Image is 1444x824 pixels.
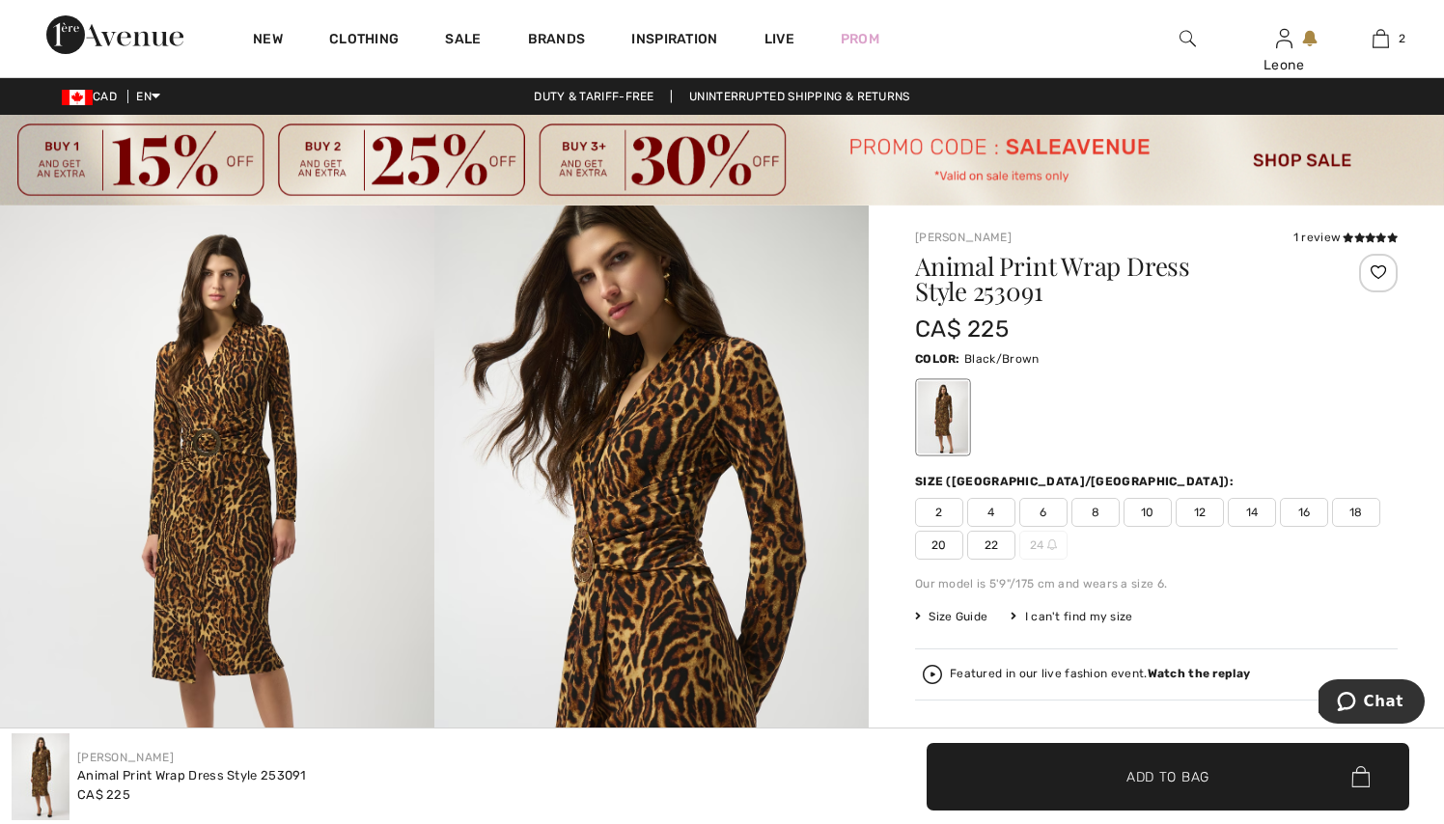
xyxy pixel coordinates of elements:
span: Color: [915,352,960,366]
span: 8 [1071,498,1120,527]
a: [PERSON_NAME] [77,751,174,764]
a: Live [764,29,794,49]
span: EN [136,90,160,103]
a: New [253,31,283,51]
img: Bag.svg [1351,766,1370,787]
span: CAD [62,90,125,103]
img: Watch the replay [923,665,942,684]
span: 24 [1019,531,1068,560]
span: 20 [915,531,963,560]
span: Add to Bag [1126,766,1209,786]
span: 18 [1332,498,1380,527]
span: 2 [915,498,963,527]
img: My Bag [1373,27,1389,50]
div: I can't find my size [1011,608,1132,625]
span: CA$ 225 [915,316,1009,343]
div: Black/Brown [918,381,968,453]
span: 4 [967,498,1015,527]
span: CA$ 225 [77,787,130,802]
div: Leone [1236,55,1331,75]
a: [PERSON_NAME] [915,231,1012,244]
div: Animal Print Wrap Dress Style 253091 [77,766,307,785]
a: Brands [528,31,586,51]
span: 16 [1280,498,1328,527]
span: 10 [1124,498,1172,527]
div: Size ([GEOGRAPHIC_DATA]/[GEOGRAPHIC_DATA]): [915,473,1237,490]
a: Clothing [329,31,399,51]
span: 12 [1176,498,1224,527]
img: search the website [1180,27,1196,50]
img: Canadian Dollar [62,90,93,105]
div: Featured in our live fashion event. [950,668,1250,680]
img: My Info [1276,27,1292,50]
span: 22 [967,531,1015,560]
strong: Watch the replay [1148,667,1251,680]
img: 1ère Avenue [46,15,183,54]
a: Prom [841,29,879,49]
div: 1 review [1293,229,1398,246]
div: Our model is 5'9"/175 cm and wears a size 6. [915,575,1398,592]
button: Add to Bag [927,743,1409,810]
span: Size Guide [915,608,987,625]
iframe: Opens a widget where you can chat to one of our agents [1319,679,1425,728]
span: Inspiration [631,31,717,51]
a: 2 [1333,27,1428,50]
img: Animal Print Wrap Dress Style 253091 [12,733,69,820]
span: 6 [1019,498,1068,527]
a: Sign In [1276,29,1292,47]
span: Black/Brown [964,352,1039,366]
a: Sale [445,31,481,51]
span: 14 [1228,498,1276,527]
img: ring-m.svg [1047,539,1057,549]
h1: Animal Print Wrap Dress Style 253091 [915,254,1318,304]
span: 2 [1399,30,1405,47]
